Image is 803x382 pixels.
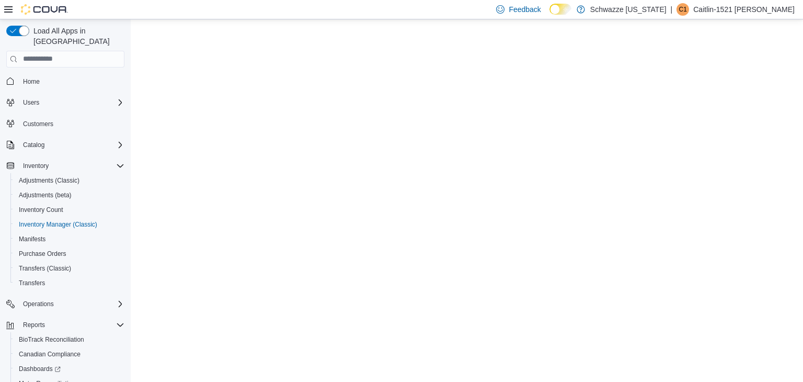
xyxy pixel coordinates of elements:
[19,75,124,88] span: Home
[19,319,124,331] span: Reports
[15,248,124,260] span: Purchase Orders
[19,264,71,273] span: Transfers (Classic)
[10,246,129,261] button: Purchase Orders
[10,362,129,376] a: Dashboards
[19,335,84,344] span: BioTrack Reconciliation
[21,4,68,15] img: Cova
[23,141,44,149] span: Catalog
[19,139,124,151] span: Catalog
[19,160,53,172] button: Inventory
[19,96,124,109] span: Users
[15,189,124,201] span: Adjustments (beta)
[15,333,124,346] span: BioTrack Reconciliation
[15,218,101,231] a: Inventory Manager (Classic)
[19,250,66,258] span: Purchase Orders
[676,3,689,16] div: Caitlin-1521 Noll
[10,203,129,217] button: Inventory Count
[15,189,76,201] a: Adjustments (beta)
[19,139,49,151] button: Catalog
[15,204,67,216] a: Inventory Count
[23,98,39,107] span: Users
[15,233,124,245] span: Manifests
[10,173,129,188] button: Adjustments (Classic)
[15,218,124,231] span: Inventory Manager (Classic)
[10,261,129,276] button: Transfers (Classic)
[19,220,97,229] span: Inventory Manager (Classic)
[509,4,541,15] span: Feedback
[15,333,88,346] a: BioTrack Reconciliation
[15,233,50,245] a: Manifests
[10,276,129,290] button: Transfers
[23,77,40,86] span: Home
[15,262,75,275] a: Transfers (Classic)
[549,4,571,15] input: Dark Mode
[10,232,129,246] button: Manifests
[15,174,84,187] a: Adjustments (Classic)
[19,176,79,185] span: Adjustments (Classic)
[2,159,129,173] button: Inventory
[15,277,49,289] a: Transfers
[19,235,45,243] span: Manifests
[19,298,124,310] span: Operations
[2,116,129,131] button: Customers
[15,363,124,375] span: Dashboards
[2,74,129,89] button: Home
[23,120,53,128] span: Customers
[2,138,129,152] button: Catalog
[10,332,129,347] button: BioTrack Reconciliation
[15,204,124,216] span: Inventory Count
[671,3,673,16] p: |
[590,3,667,16] p: Schwazze [US_STATE]
[10,347,129,362] button: Canadian Compliance
[19,298,58,310] button: Operations
[19,191,72,199] span: Adjustments (beta)
[19,75,44,88] a: Home
[19,350,81,358] span: Canadian Compliance
[10,217,129,232] button: Inventory Manager (Classic)
[2,95,129,110] button: Users
[15,363,65,375] a: Dashboards
[23,162,49,170] span: Inventory
[15,174,124,187] span: Adjustments (Classic)
[15,277,124,289] span: Transfers
[23,300,54,308] span: Operations
[23,321,45,329] span: Reports
[2,318,129,332] button: Reports
[19,96,43,109] button: Users
[29,26,124,47] span: Load All Apps in [GEOGRAPHIC_DATA]
[15,248,71,260] a: Purchase Orders
[19,279,45,287] span: Transfers
[19,118,58,130] a: Customers
[693,3,795,16] p: Caitlin-1521 [PERSON_NAME]
[19,365,61,373] span: Dashboards
[15,348,85,361] a: Canadian Compliance
[10,188,129,203] button: Adjustments (beta)
[15,262,124,275] span: Transfers (Classic)
[19,160,124,172] span: Inventory
[2,297,129,311] button: Operations
[19,319,49,331] button: Reports
[19,117,124,130] span: Customers
[679,3,687,16] span: C1
[15,348,124,361] span: Canadian Compliance
[19,206,63,214] span: Inventory Count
